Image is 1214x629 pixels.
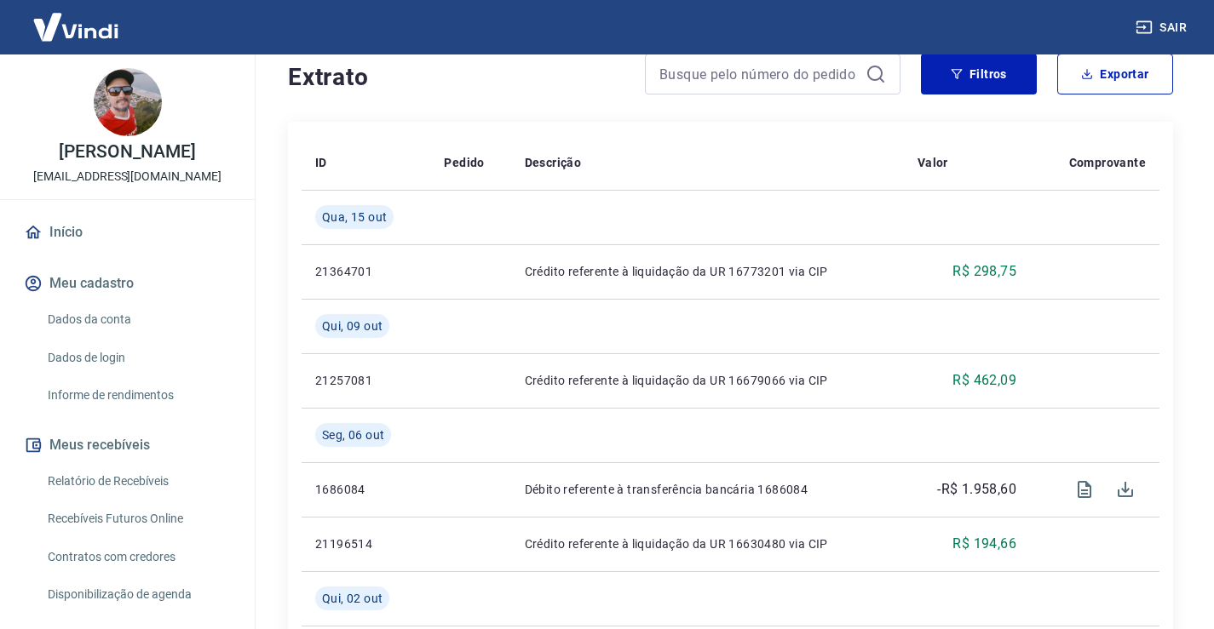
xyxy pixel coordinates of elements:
span: Seg, 06 out [322,426,384,443]
p: Crédito referente à liquidação da UR 16630480 via CIP [525,535,890,552]
p: R$ 462,09 [952,370,1016,391]
p: 21257081 [315,372,417,389]
img: Vindi [20,1,131,53]
span: Qua, 15 out [322,209,387,226]
a: Dados da conta [41,302,234,337]
p: Crédito referente à liquidação da UR 16773201 via CIP [525,263,890,280]
p: [PERSON_NAME] [59,143,195,161]
span: Qui, 09 out [322,317,383,335]
p: 1686084 [315,481,417,498]
img: 7f4cb6e8-fd64-4692-a80e-d4d5d32c70f3.jpeg [94,68,162,136]
button: Filtros [921,54,1037,94]
p: [EMAIL_ADDRESS][DOMAIN_NAME] [33,168,222,186]
button: Meu cadastro [20,265,234,302]
p: Pedido [444,154,484,171]
span: Qui, 02 out [322,590,383,607]
span: Download [1105,469,1146,510]
a: Recebíveis Futuros Online [41,501,234,536]
button: Meus recebíveis [20,426,234,464]
input: Busque pelo número do pedido [659,61,859,87]
button: Sair [1132,12,1194,43]
p: R$ 194,66 [952,534,1016,554]
h4: Extrato [288,60,624,94]
p: Comprovante [1069,154,1146,171]
p: R$ 298,75 [952,261,1016,282]
a: Disponibilização de agenda [41,577,234,612]
a: Informe de rendimentos [41,378,234,413]
a: Relatório de Recebíveis [41,464,234,499]
p: 21196514 [315,535,417,552]
a: Dados de login [41,340,234,375]
p: 21364701 [315,263,417,280]
p: Descrição [525,154,582,171]
button: Exportar [1057,54,1173,94]
a: Início [20,214,234,251]
p: ID [315,154,327,171]
span: Visualizar [1064,469,1105,510]
a: Contratos com credores [41,540,234,575]
p: -R$ 1.958,60 [937,479,1016,500]
p: Débito referente à transferência bancária 1686084 [525,481,890,498]
p: Valor [918,154,948,171]
p: Crédito referente à liquidação da UR 16679066 via CIP [525,372,890,389]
